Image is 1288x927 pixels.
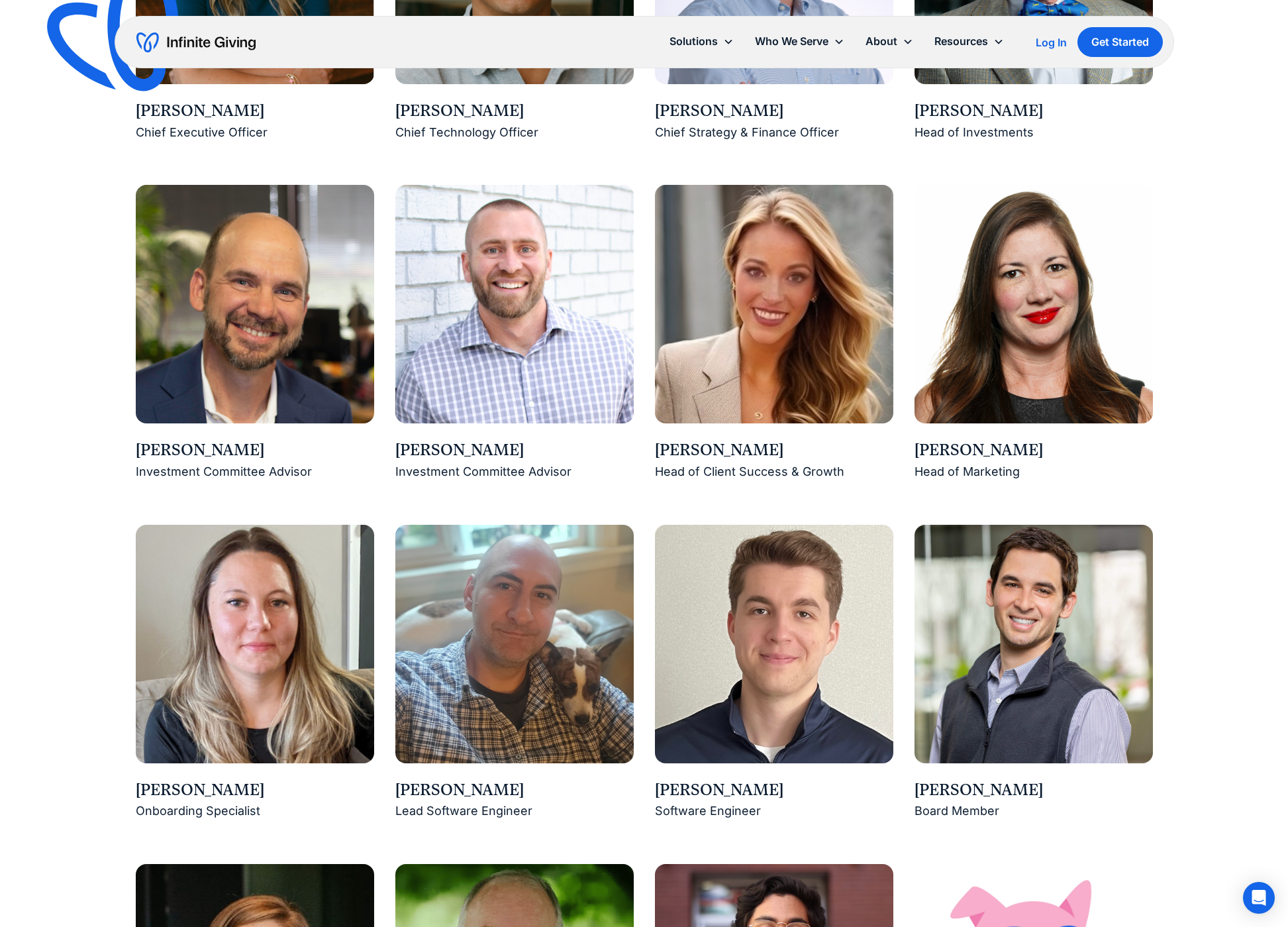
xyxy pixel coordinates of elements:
[915,123,1153,143] div: Head of Investments
[934,32,988,50] div: Resources
[1243,882,1275,914] div: Open Intercom Messenger
[915,439,1153,462] div: [PERSON_NAME]
[395,462,634,482] div: Investment Committee Advisor
[755,32,828,50] div: Who We Serve
[655,123,893,143] div: Chief Strategy & Finance Officer
[136,32,256,53] a: home
[744,27,855,56] div: Who We Serve
[915,100,1153,123] div: [PERSON_NAME]
[655,462,893,482] div: Head of Client Success & Growth
[136,801,374,822] div: Onboarding Specialist
[669,32,718,50] div: Solutions
[655,779,893,802] div: [PERSON_NAME]
[659,27,744,56] div: Solutions
[655,801,893,822] div: Software Engineer
[866,32,897,50] div: About
[136,779,374,802] div: [PERSON_NAME]
[655,100,893,123] div: [PERSON_NAME]
[395,801,634,822] div: Lead Software Engineer
[395,779,634,802] div: [PERSON_NAME]
[395,439,634,462] div: [PERSON_NAME]
[395,123,634,143] div: Chief Technology Officer
[136,123,374,143] div: Chief Executive Officer
[915,801,1153,822] div: Board Member
[655,439,893,462] div: [PERSON_NAME]
[136,100,374,123] div: [PERSON_NAME]
[1077,27,1163,57] a: Get Started
[136,439,374,462] div: [PERSON_NAME]
[855,27,924,56] div: About
[915,462,1153,482] div: Head of Marketing
[395,100,634,123] div: [PERSON_NAME]
[136,462,374,482] div: Investment Committee Advisor
[1036,37,1067,48] div: Log In
[1036,34,1067,50] a: Log In
[915,779,1153,802] div: [PERSON_NAME]
[924,27,1015,56] div: Resources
